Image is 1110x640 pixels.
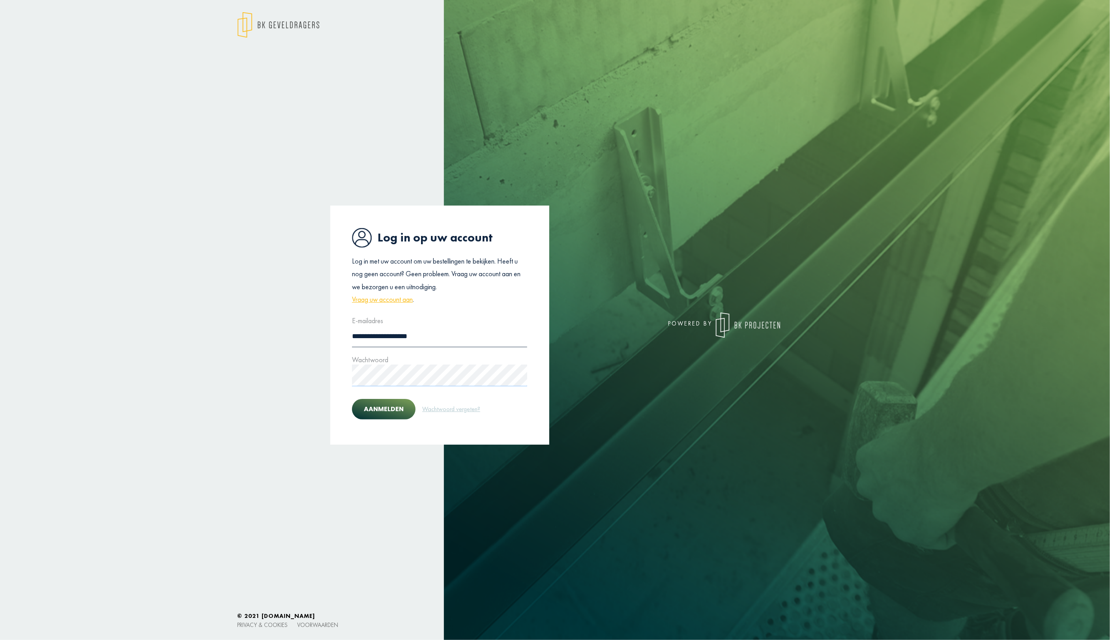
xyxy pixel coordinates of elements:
[352,314,383,327] label: E-mailadres
[561,313,780,338] div: powered by
[238,621,288,629] a: Privacy & cookies
[716,313,780,338] img: logo
[238,612,873,619] h6: © 2021 [DOMAIN_NAME]
[352,399,416,419] button: Aanmelden
[352,293,413,306] a: Vraag uw account aan
[298,621,339,629] a: Voorwaarden
[352,228,372,248] img: icon
[352,354,388,366] label: Wachtwoord
[352,228,527,248] h1: Log in op uw account
[238,12,319,38] img: logo
[422,404,481,414] a: Wachtwoord vergeten?
[352,255,527,306] p: Log in met uw account om uw bestellingen te bekijken. Heeft u nog geen account? Geen probleem. Vr...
